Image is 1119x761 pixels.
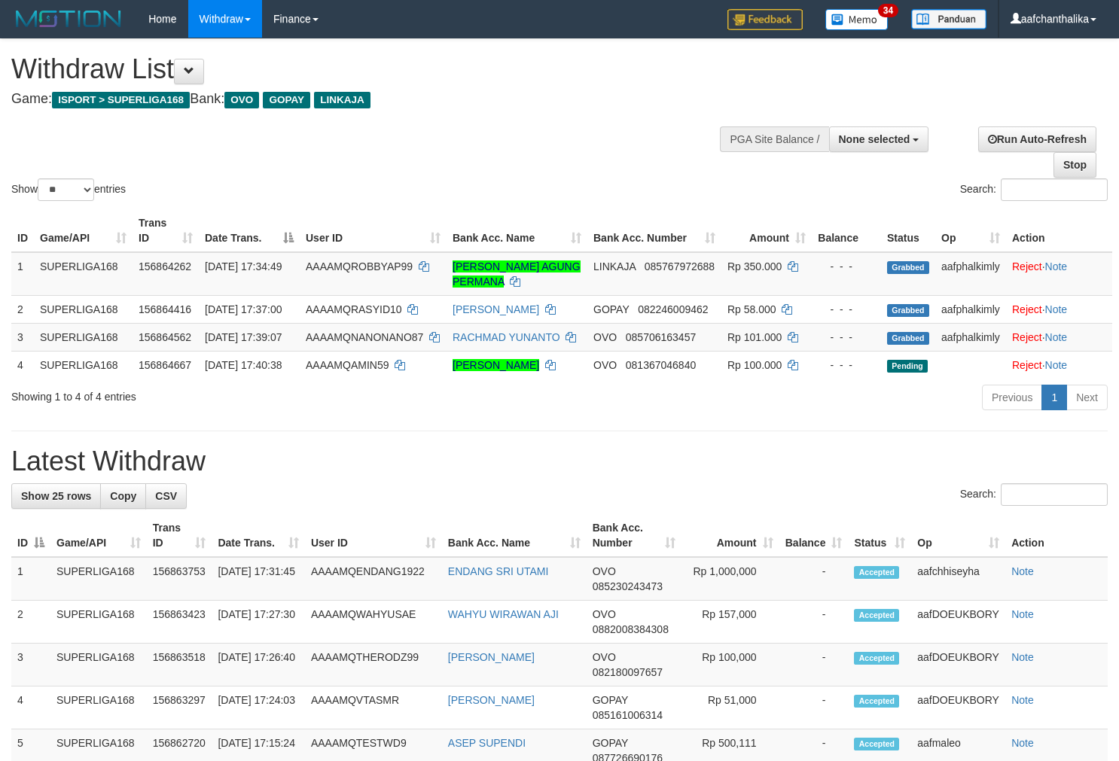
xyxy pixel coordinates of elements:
[34,209,133,252] th: Game/API: activate to sort column ascending
[638,303,708,315] span: Copy 082246009462 to clipboard
[1053,152,1096,178] a: Stop
[263,92,310,108] span: GOPAY
[50,557,147,601] td: SUPERLIGA168
[727,9,803,30] img: Feedback.jpg
[779,557,849,601] td: -
[1006,252,1112,296] td: ·
[34,252,133,296] td: SUPERLIGA168
[593,694,628,706] span: GOPAY
[21,490,91,502] span: Show 25 rows
[1045,303,1068,315] a: Note
[1011,651,1034,663] a: Note
[911,601,1005,644] td: aafDOEUKBORY
[447,209,587,252] th: Bank Acc. Name: activate to sort column ascending
[314,92,370,108] span: LINKAJA
[305,557,442,601] td: AAAAMQENDANG1922
[1066,385,1108,410] a: Next
[448,608,559,620] a: WAHYU WIRAWAN AJI
[11,252,34,296] td: 1
[212,686,304,729] td: [DATE] 17:24:03
[34,323,133,351] td: SUPERLIGA168
[818,330,875,345] div: - - -
[812,209,881,252] th: Balance
[453,260,581,288] a: [PERSON_NAME] AGUNG PERMANA
[887,261,929,274] span: Grabbed
[1005,514,1108,557] th: Action
[878,4,898,17] span: 34
[839,133,910,145] span: None selected
[212,601,304,644] td: [DATE] 17:27:30
[626,359,696,371] span: Copy 081367046840 to clipboard
[854,738,899,750] span: Accepted
[587,514,681,557] th: Bank Acc. Number: activate to sort column ascending
[854,566,899,579] span: Accepted
[1012,359,1042,371] a: Reject
[11,323,34,351] td: 3
[448,694,535,706] a: [PERSON_NAME]
[11,178,126,201] label: Show entries
[982,385,1042,410] a: Previous
[727,331,782,343] span: Rp 101.000
[779,601,849,644] td: -
[727,359,782,371] span: Rp 100.000
[147,644,212,686] td: 156863518
[593,303,629,315] span: GOPAY
[205,303,282,315] span: [DATE] 17:37:00
[825,9,889,30] img: Button%20Memo.svg
[453,359,539,371] a: [PERSON_NAME]
[11,514,50,557] th: ID: activate to sort column descending
[11,446,1108,476] h1: Latest Withdraw
[626,331,696,343] span: Copy 085706163457 to clipboard
[1045,331,1068,343] a: Note
[1006,351,1112,379] td: ·
[11,686,50,729] td: 4
[205,331,282,343] span: [DATE] 17:39:07
[935,252,1006,296] td: aafphalkimly
[911,644,1005,686] td: aafDOEUKBORY
[779,514,849,557] th: Balance: activate to sort column ascending
[593,709,663,721] span: Copy 085161006314 to clipboard
[645,260,715,272] span: Copy 085767972688 to clipboard
[818,259,875,274] div: - - -
[911,686,1005,729] td: aafDOEUKBORY
[681,644,779,686] td: Rp 100,000
[978,126,1096,152] a: Run Auto-Refresh
[681,514,779,557] th: Amount: activate to sort column ascending
[224,92,259,108] span: OVO
[911,9,986,29] img: panduan.png
[1006,295,1112,323] td: ·
[593,331,617,343] span: OVO
[145,483,187,509] a: CSV
[11,601,50,644] td: 2
[1011,737,1034,749] a: Note
[50,514,147,557] th: Game/API: activate to sort column ascending
[11,295,34,323] td: 2
[1001,178,1108,201] input: Search:
[720,126,828,152] div: PGA Site Balance /
[38,178,94,201] select: Showentries
[305,601,442,644] td: AAAAMQWAHYUSAE
[139,331,191,343] span: 156864562
[593,359,617,371] span: OVO
[305,514,442,557] th: User ID: activate to sort column ascending
[11,483,101,509] a: Show 25 rows
[935,323,1006,351] td: aafphalkimly
[11,557,50,601] td: 1
[854,695,899,708] span: Accepted
[593,580,663,592] span: Copy 085230243473 to clipboard
[829,126,929,152] button: None selected
[911,557,1005,601] td: aafchhiseyha
[1041,385,1067,410] a: 1
[52,92,190,108] span: ISPORT > SUPERLIGA168
[11,383,455,404] div: Showing 1 to 4 of 4 entries
[1045,359,1068,371] a: Note
[11,8,126,30] img: MOTION_logo.png
[1012,303,1042,315] a: Reject
[1006,209,1112,252] th: Action
[935,295,1006,323] td: aafphalkimly
[11,92,731,107] h4: Game: Bank:
[442,514,587,557] th: Bank Acc. Name: activate to sort column ascending
[306,303,402,315] span: AAAAMQRASYID10
[139,303,191,315] span: 156864416
[139,260,191,272] span: 156864262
